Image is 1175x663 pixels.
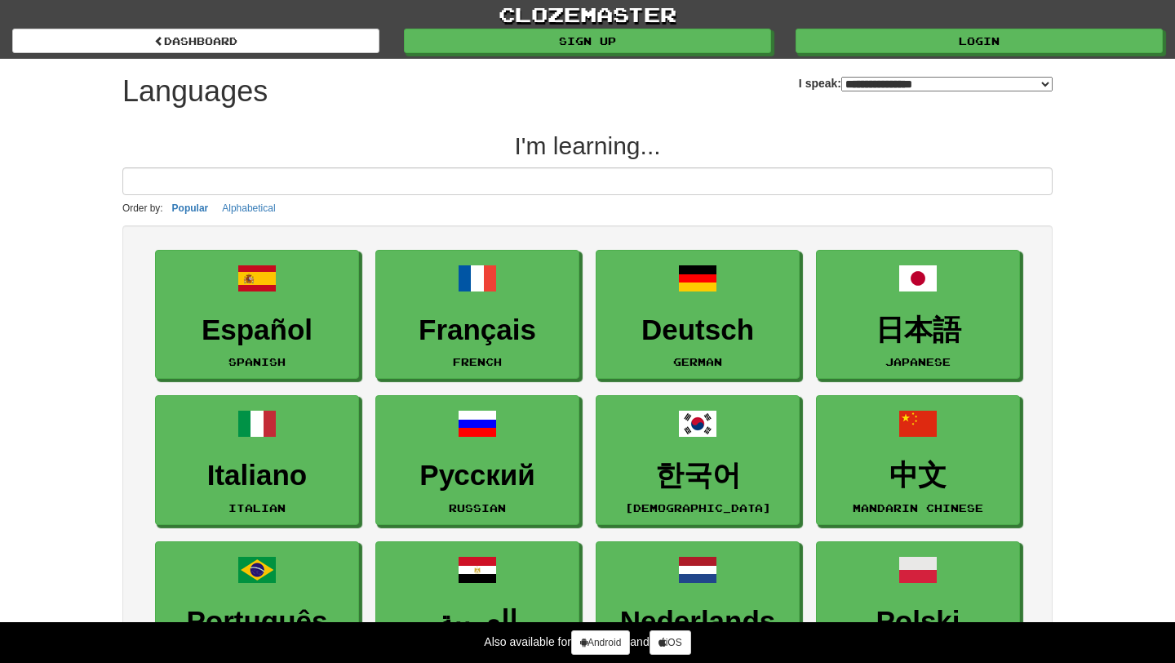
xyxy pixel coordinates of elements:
[375,250,579,380] a: FrançaisFrench
[853,502,983,514] small: Mandarin Chinese
[825,314,1011,346] h3: 日本語
[885,356,951,367] small: Japanese
[122,75,268,108] h1: Languages
[228,502,286,514] small: Italian
[164,314,350,346] h3: Español
[799,75,1053,91] label: I speak:
[384,606,570,638] h3: العربية
[228,356,286,367] small: Spanish
[825,606,1011,638] h3: Polski
[816,250,1020,380] a: 日本語Japanese
[816,395,1020,525] a: 中文Mandarin Chinese
[449,502,506,514] small: Russian
[625,502,771,514] small: [DEMOGRAPHIC_DATA]
[650,630,691,655] a: iOS
[12,29,379,53] a: dashboard
[605,460,791,492] h3: 한국어
[841,77,1053,91] select: I speak:
[167,199,214,217] button: Popular
[825,460,1011,492] h3: 中文
[384,460,570,492] h3: Русский
[375,395,579,525] a: РусскийRussian
[596,250,800,380] a: DeutschGerman
[122,202,163,214] small: Order by:
[155,395,359,525] a: ItalianoItalian
[673,356,722,367] small: German
[404,29,771,53] a: Sign up
[155,250,359,380] a: EspañolSpanish
[605,606,791,638] h3: Nederlands
[596,395,800,525] a: 한국어[DEMOGRAPHIC_DATA]
[605,314,791,346] h3: Deutsch
[453,356,502,367] small: French
[217,199,280,217] button: Alphabetical
[122,132,1053,159] h2: I'm learning...
[571,630,630,655] a: Android
[164,606,350,638] h3: Português
[164,460,350,492] h3: Italiano
[384,314,570,346] h3: Français
[796,29,1163,53] a: Login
